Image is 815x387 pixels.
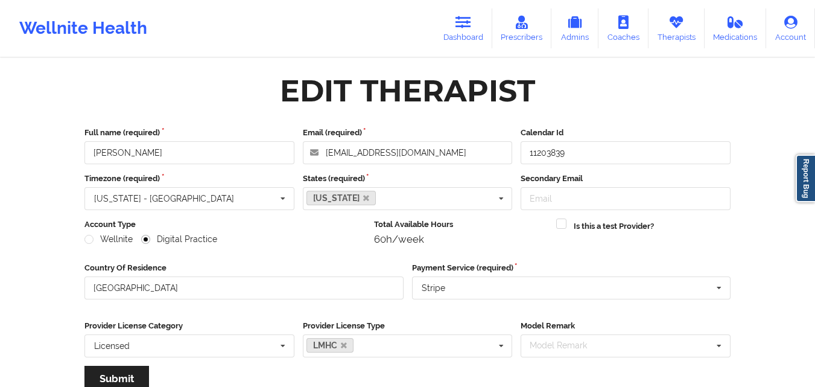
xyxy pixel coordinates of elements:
label: Secondary Email [521,173,731,185]
div: Stripe [422,284,445,292]
label: Country Of Residence [84,262,404,274]
a: Therapists [649,8,705,48]
a: [US_STATE] [306,191,376,205]
label: Model Remark [521,320,731,332]
label: Total Available Hours [374,219,548,231]
a: Admins [551,8,598,48]
div: Licensed [94,342,130,350]
div: Model Remark [527,339,604,353]
a: Coaches [598,8,649,48]
input: Email address [303,141,513,164]
a: Report Bug [796,155,815,202]
label: Timezone (required) [84,173,294,185]
input: Full name [84,141,294,164]
label: Wellnite [84,234,133,245]
label: Digital Practice [141,234,217,245]
label: Is this a test Provider? [574,220,654,232]
label: States (required) [303,173,513,185]
label: Email (required) [303,127,513,139]
label: Account Type [84,219,366,231]
a: Account [766,8,815,48]
div: 60h/week [374,233,548,245]
a: Prescribers [492,8,552,48]
label: Provider License Type [303,320,513,332]
div: [US_STATE] - [GEOGRAPHIC_DATA] [94,194,234,203]
label: Full name (required) [84,127,294,139]
label: Provider License Category [84,320,294,332]
input: Email [521,187,731,210]
div: Edit Therapist [280,72,535,110]
a: Dashboard [434,8,492,48]
label: Payment Service (required) [412,262,731,274]
input: Calendar Id [521,141,731,164]
label: Calendar Id [521,127,731,139]
a: LMHC [306,338,354,353]
a: Medications [705,8,767,48]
